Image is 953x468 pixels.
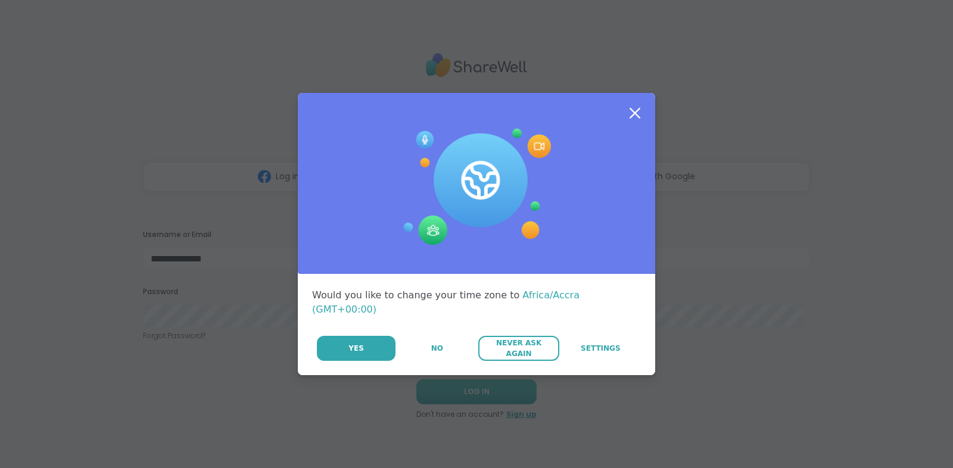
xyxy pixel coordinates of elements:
[478,336,559,361] button: Never Ask Again
[581,343,621,354] span: Settings
[312,288,641,317] div: Would you like to change your time zone to
[402,129,551,245] img: Session Experience
[397,336,477,361] button: No
[348,343,364,354] span: Yes
[317,336,395,361] button: Yes
[431,343,443,354] span: No
[560,336,641,361] a: Settings
[484,338,553,359] span: Never Ask Again
[312,289,580,315] span: Africa/Accra (GMT+00:00)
